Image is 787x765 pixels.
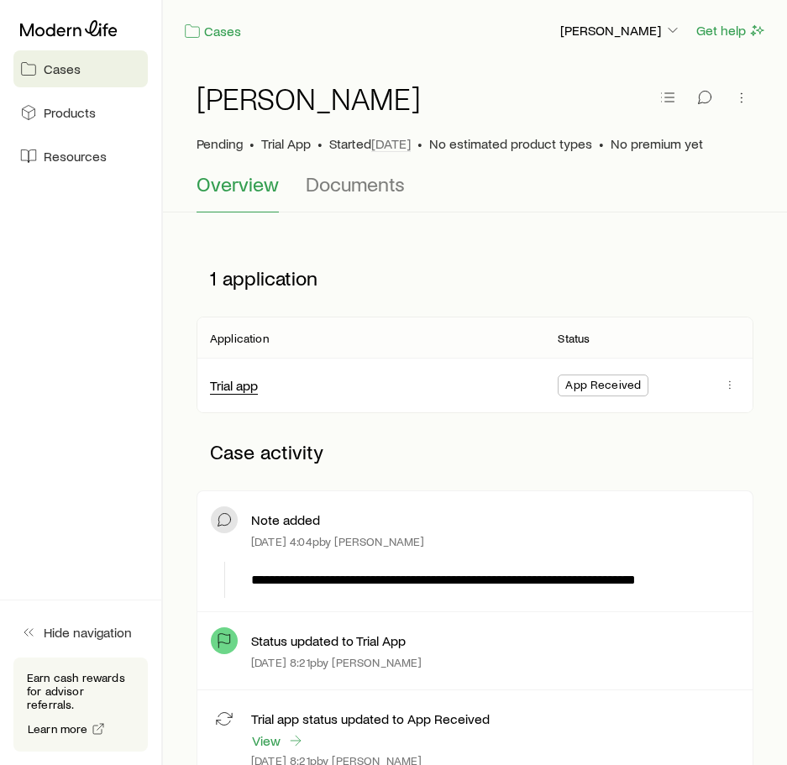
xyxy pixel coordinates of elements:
[261,135,311,152] span: Trial App
[251,632,406,649] p: Status updated to Trial App
[13,658,148,752] div: Earn cash rewards for advisor referrals.Learn more
[565,378,641,396] span: App Received
[44,624,132,641] span: Hide navigation
[44,60,81,77] span: Cases
[210,332,269,345] p: Application
[44,148,107,165] span: Resources
[251,511,320,528] p: Note added
[559,21,682,41] button: [PERSON_NAME]
[560,22,681,39] p: [PERSON_NAME]
[197,172,753,212] div: Case details tabs
[695,21,767,40] button: Get help
[371,135,411,152] span: [DATE]
[317,135,323,152] span: •
[13,138,148,175] a: Resources
[210,377,258,393] a: Trial app
[251,710,490,727] p: Trial app status updated to App Received
[28,723,88,735] span: Learn more
[13,614,148,651] button: Hide navigation
[251,535,424,548] p: [DATE] 4:04p by [PERSON_NAME]
[249,135,254,152] span: •
[197,81,421,115] h1: [PERSON_NAME]
[44,104,96,121] span: Products
[558,332,590,345] p: Status
[306,172,405,196] span: Documents
[251,656,422,669] p: [DATE] 8:21p by [PERSON_NAME]
[210,377,258,395] div: Trial app
[13,50,148,87] a: Cases
[611,135,703,152] span: No premium yet
[417,135,422,152] span: •
[197,253,753,303] p: 1 application
[197,427,753,477] p: Case activity
[183,22,242,41] a: Cases
[329,135,411,152] p: Started
[197,135,243,152] p: Pending
[599,135,604,152] span: •
[251,731,305,750] a: View
[13,94,148,131] a: Products
[197,172,279,196] span: Overview
[429,135,592,152] span: No estimated product types
[27,671,134,711] p: Earn cash rewards for advisor referrals.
